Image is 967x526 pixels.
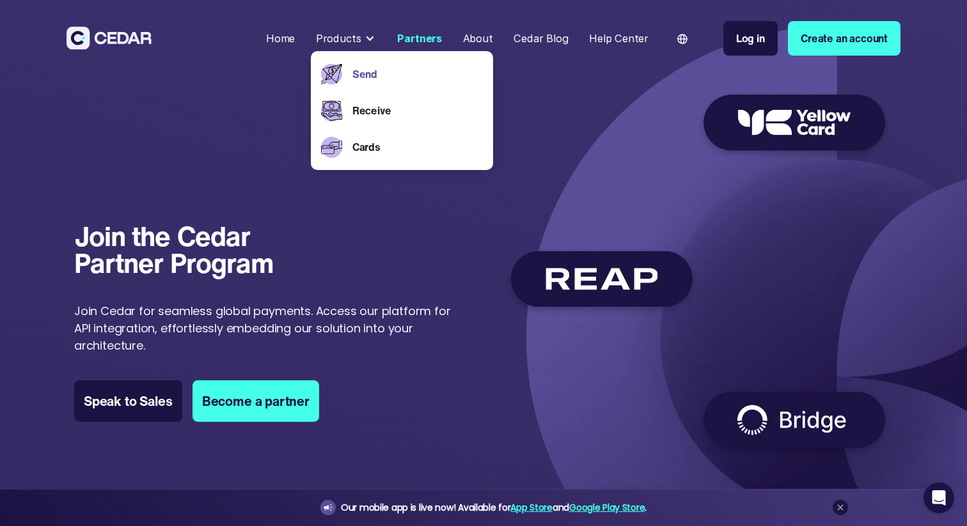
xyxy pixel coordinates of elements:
[341,500,647,516] div: Our mobile app is live now! Available for and .
[510,501,552,514] a: App Store
[323,502,333,513] img: announcement
[397,31,442,46] div: Partners
[74,380,182,422] a: Speak to Sales
[584,24,654,52] a: Help Center
[193,380,319,422] a: Become a partner
[316,31,361,46] div: Products
[392,24,447,52] a: Partners
[589,31,649,46] div: Help Center
[352,66,483,82] a: Send
[723,21,778,56] a: Log in
[352,139,483,155] a: Cards
[677,34,688,44] img: world icon
[788,21,900,56] a: Create an account
[74,222,301,277] h1: Join the Cedar Partner Program
[261,24,301,52] a: Home
[514,31,568,46] div: Cedar Blog
[569,501,645,514] a: Google Play Store
[924,483,954,513] div: Open Intercom Messenger
[311,51,493,170] nav: Products
[457,24,498,52] a: About
[508,24,574,52] a: Cedar Blog
[266,31,295,46] div: Home
[74,302,451,354] p: Join Cedar for seamless global payments. Access our platform for API integration, effortlessly em...
[311,25,382,51] div: Products
[352,103,483,118] a: Receive
[463,31,493,46] div: About
[736,31,765,46] div: Log in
